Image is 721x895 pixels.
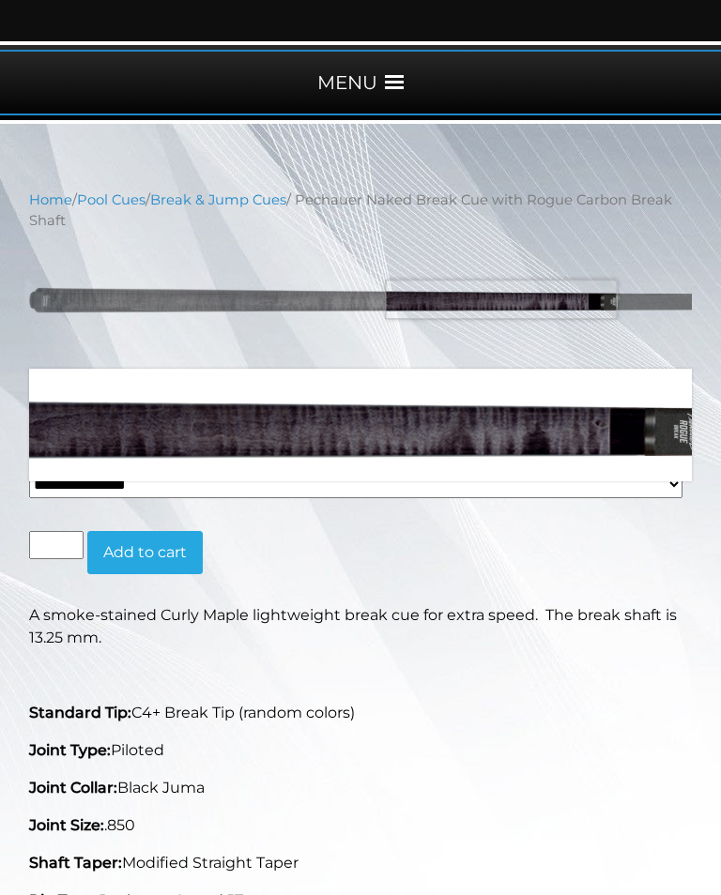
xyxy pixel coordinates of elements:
input: Product quantity [29,531,84,559]
a: Break & Jump Cues [150,191,286,208]
strong: Standard Tip: [29,704,131,721]
bdi: 750.00 [29,388,133,420]
strong: Joint Size: [29,816,104,834]
strong: Joint Collar: [29,779,117,796]
p: Modified Straight Taper [29,852,692,874]
p: .850 [29,814,692,837]
nav: Breadcrumb [29,190,692,231]
p: Piloted [29,739,692,762]
p: A smoke-stained Curly Maple lightweight break cue for extra speed. The break shaft is 13.25 mm. [29,604,692,649]
a: Home [29,191,72,208]
button: Add to cart [87,531,203,574]
img: pechauer-break-naked-with-rogue-break.png [29,245,692,355]
p: C4+ Break Tip (random colors) [29,702,692,724]
a: Pool Cues [77,191,146,208]
span: $ [29,388,45,420]
strong: Joint Type: [29,741,111,759]
span: Cue Weight [29,441,119,459]
strong: Shaft Taper: [29,854,122,872]
p: Black Juma [29,777,692,799]
abbr: required [123,441,129,459]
